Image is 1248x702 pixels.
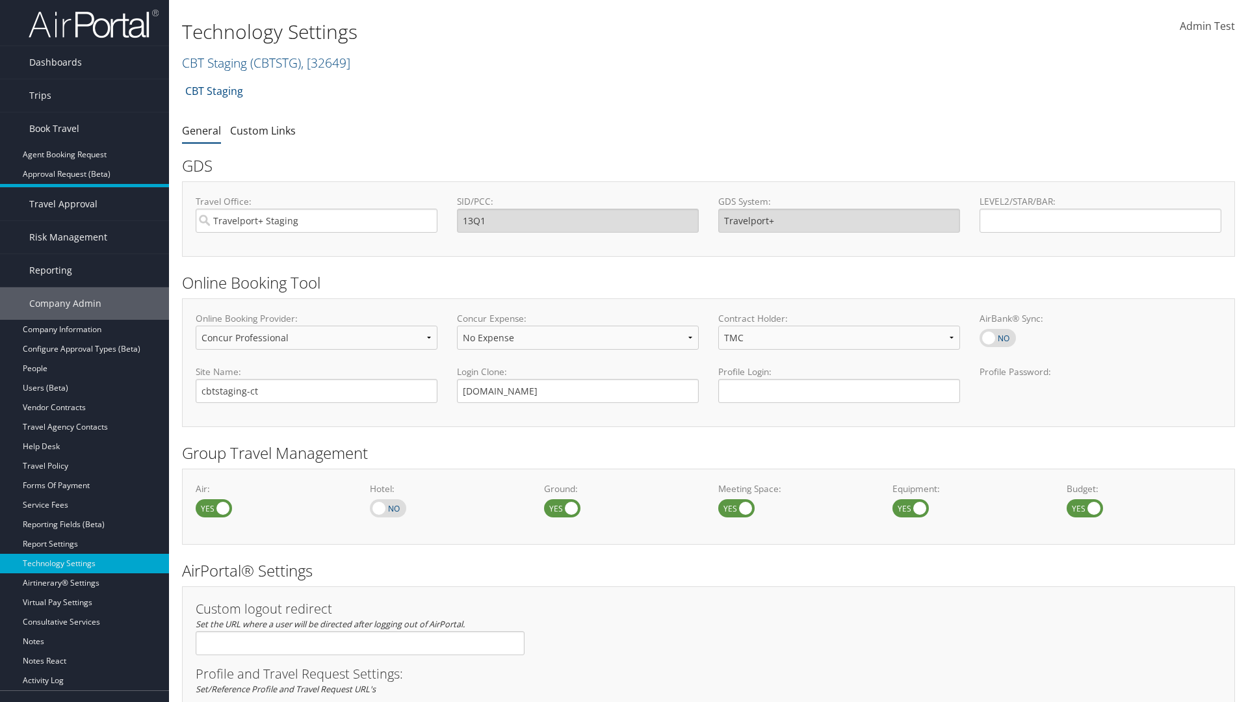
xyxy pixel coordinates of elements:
[29,8,159,39] img: airportal-logo.png
[980,312,1221,325] label: AirBank® Sync:
[457,195,699,208] label: SID/PCC:
[718,312,960,325] label: Contract Holder:
[196,312,437,325] label: Online Booking Provider:
[1180,6,1235,47] a: Admin Test
[230,123,296,138] a: Custom Links
[182,54,350,71] a: CBT Staging
[182,123,221,138] a: General
[29,112,79,145] span: Book Travel
[185,78,243,104] a: CBT Staging
[892,482,1047,495] label: Equipment:
[182,18,884,45] h1: Technology Settings
[718,195,960,208] label: GDS System:
[29,254,72,287] span: Reporting
[182,155,1225,177] h2: GDS
[196,195,437,208] label: Travel Office:
[196,683,376,695] em: Set/Reference Profile and Travel Request URL's
[182,560,1235,582] h2: AirPortal® Settings
[718,482,873,495] label: Meeting Space:
[29,221,107,253] span: Risk Management
[718,379,960,403] input: Profile Login:
[182,272,1235,294] h2: Online Booking Tool
[29,188,97,220] span: Travel Approval
[182,442,1235,464] h2: Group Travel Management
[718,365,960,402] label: Profile Login:
[250,54,301,71] span: ( CBTSTG )
[457,365,699,378] label: Login Clone:
[196,365,437,378] label: Site Name:
[196,603,525,616] h3: Custom logout redirect
[1180,19,1235,33] span: Admin Test
[29,46,82,79] span: Dashboards
[980,365,1221,402] label: Profile Password:
[196,618,465,630] em: Set the URL where a user will be directed after logging out of AirPortal.
[980,329,1016,347] label: AirBank® Sync
[196,668,1221,681] h3: Profile and Travel Request Settings:
[370,482,525,495] label: Hotel:
[457,312,699,325] label: Concur Expense:
[301,54,350,71] span: , [ 32649 ]
[196,482,350,495] label: Air:
[980,195,1221,208] label: LEVEL2/STAR/BAR:
[544,482,699,495] label: Ground:
[1067,482,1221,495] label: Budget:
[29,287,101,320] span: Company Admin
[29,79,51,112] span: Trips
